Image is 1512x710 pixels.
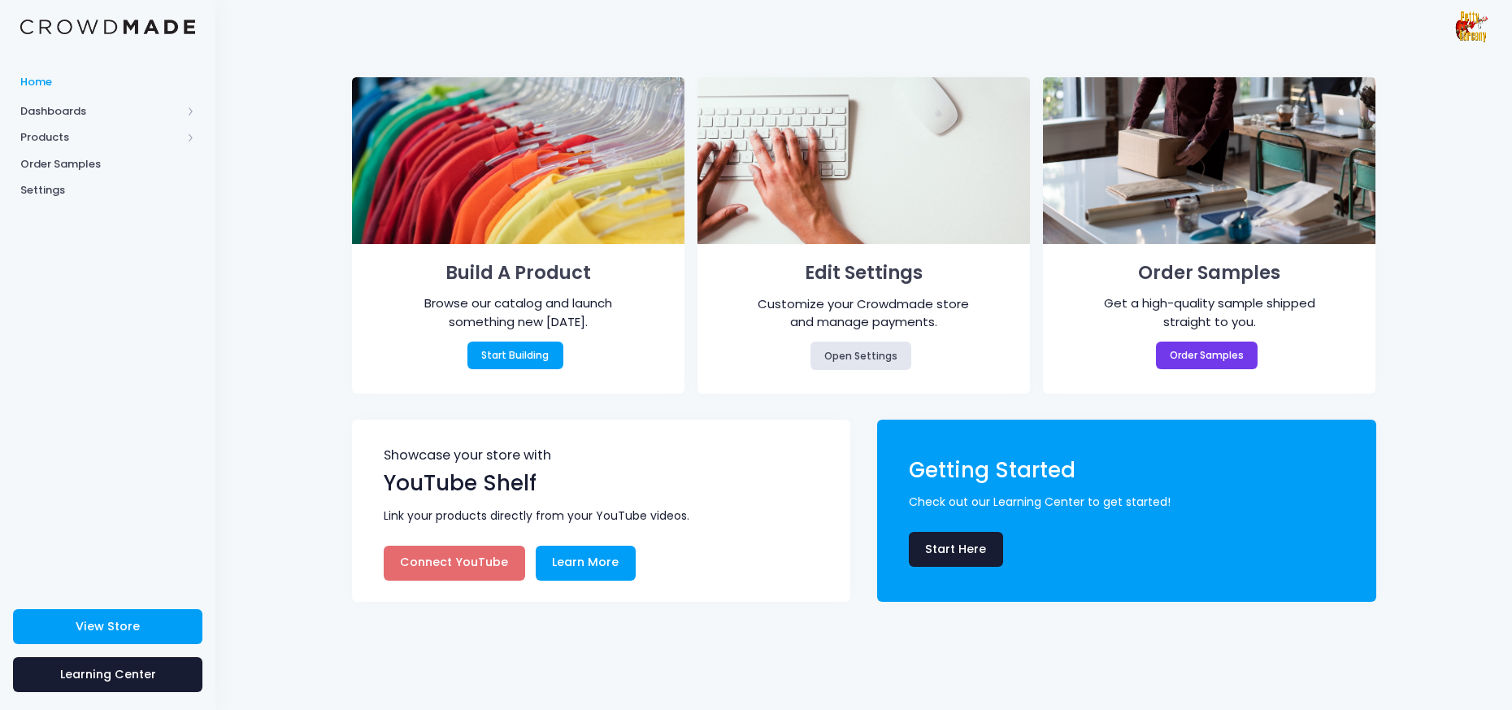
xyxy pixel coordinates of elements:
[20,74,195,90] span: Home
[20,20,195,35] img: Logo
[748,295,980,332] div: Customize your Crowdmade store and manage payments.
[909,494,1353,511] span: Check out our Learning Center to get started!
[20,103,181,120] span: Dashboards
[20,182,195,198] span: Settings
[909,455,1075,485] span: Getting Started
[721,257,1006,290] h1: Edit Settings
[1093,294,1326,331] div: Get a high-quality sample shipped straight to you.
[60,666,156,682] span: Learning Center
[13,657,202,692] a: Learning Center
[376,257,661,290] h1: Build A Product
[1067,257,1353,290] h1: Order Samples
[20,129,181,146] span: Products
[1455,11,1488,43] img: User
[384,468,537,498] span: YouTube Shelf
[810,342,912,369] a: Open Settings
[76,618,140,634] span: View Store
[384,449,822,468] span: Showcase your store with
[402,294,634,331] div: Browse our catalog and launch something new [DATE].
[909,532,1003,567] a: Start Here
[536,546,636,581] a: Learn More
[384,507,828,525] span: Link your products directly from your YouTube videos.
[1156,342,1258,369] a: Order Samples
[384,546,525,581] a: Connect YouTube
[13,609,202,644] a: View Store
[20,156,195,172] span: Order Samples
[467,342,563,369] a: Start Building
